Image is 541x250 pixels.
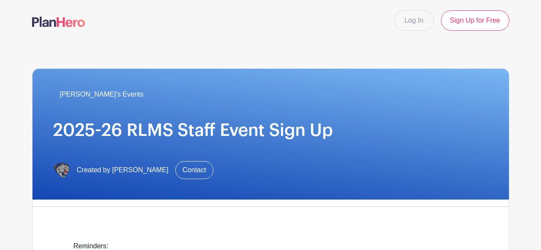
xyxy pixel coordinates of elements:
[175,161,213,179] a: Contact
[441,10,509,31] a: Sign Up for Free
[53,162,70,179] img: IMG_6734.PNG
[394,10,434,31] a: Log In
[53,120,488,141] h1: 2025-26 RLMS Staff Event Sign Up
[60,89,144,100] span: [PERSON_NAME]'s Events
[32,17,85,27] img: logo-507f7623f17ff9eddc593b1ce0a138ce2505c220e1c5a4e2b4648c50719b7d32.svg
[77,165,169,175] span: Created by [PERSON_NAME]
